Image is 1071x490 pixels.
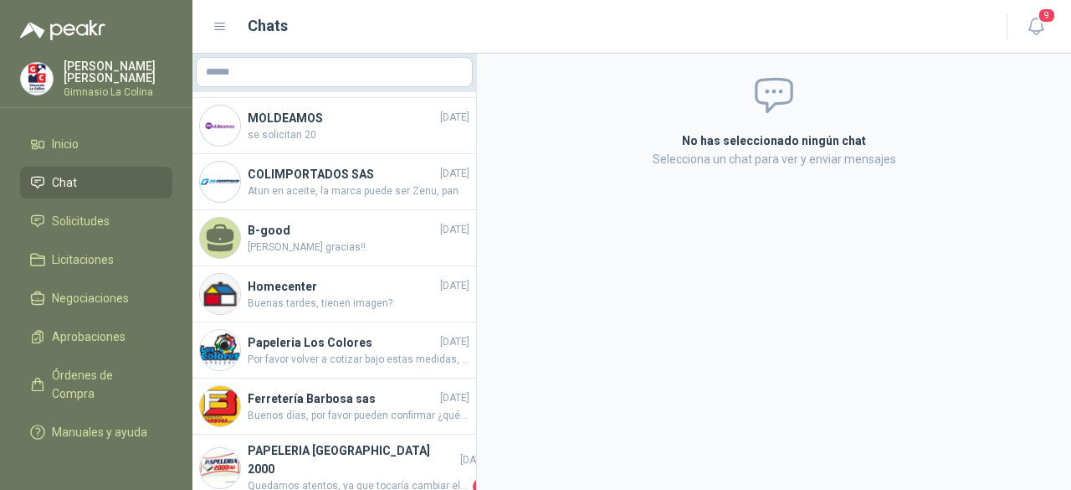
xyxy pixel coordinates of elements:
[20,244,172,276] a: Licitaciones
[200,448,240,488] img: Company Logo
[248,389,437,408] h4: Ferretería Barbosa sas
[52,250,114,269] span: Licitaciones
[192,379,476,435] a: Company LogoFerretería Barbosa sas[DATE]Buenos días, por favor pueden confirmar ¿qué medida y qué...
[440,222,469,238] span: [DATE]
[460,452,489,468] span: [DATE]
[52,135,79,153] span: Inicio
[248,352,469,368] span: Por favor volver a cotizar bajo estas medidas, gracias.
[52,366,156,403] span: Órdenes de Compra
[440,278,469,294] span: [DATE]
[200,106,240,146] img: Company Logo
[248,277,437,296] h4: Homecenter
[20,282,172,314] a: Negociaciones
[200,330,240,370] img: Company Logo
[192,98,476,154] a: Company LogoMOLDEAMOS[DATE]se solicitan 20
[20,359,172,410] a: Órdenes de Compra
[248,109,437,127] h4: MOLDEAMOS
[20,128,172,160] a: Inicio
[20,321,172,353] a: Aprobaciones
[440,390,469,406] span: [DATE]
[192,154,476,210] a: Company LogoCOLIMPORTADOS SAS[DATE]Atun en aceite, la marca puede ser Zenu, pan
[248,183,469,199] span: Atun en aceite, la marca puede ser Zenu, pan
[52,289,129,307] span: Negociaciones
[248,221,437,240] h4: B-good
[497,132,1051,150] h2: No has seleccionado ningún chat
[248,408,469,424] span: Buenos días, por favor pueden confirmar ¿qué medida y qué tipo [PERSON_NAME] necesitan?
[192,210,476,266] a: B-good[DATE][PERSON_NAME] gracias!!
[248,441,457,478] h4: PAPELERIA [GEOGRAPHIC_DATA] 2000
[64,87,172,97] p: Gimnasio La Colina
[200,386,240,426] img: Company Logo
[20,205,172,237] a: Solicitudes
[192,322,476,379] a: Company LogoPapeleria Los Colores[DATE]Por favor volver a cotizar bajo estas medidas, gracias.
[52,328,126,346] span: Aprobaciones
[20,416,172,448] a: Manuales y ayuda
[248,14,288,38] h1: Chats
[1038,8,1056,23] span: 9
[248,165,437,183] h4: COLIMPORTADOS SAS
[52,423,147,441] span: Manuales y ayuda
[1021,12,1051,42] button: 9
[248,296,469,312] span: Buenas tardes, tienen imagen?
[440,334,469,350] span: [DATE]
[192,266,476,322] a: Company LogoHomecenter[DATE]Buenas tardes, tienen imagen?
[21,63,53,95] img: Company Logo
[20,20,105,40] img: Logo peakr
[52,212,110,230] span: Solicitudes
[200,274,240,314] img: Company Logo
[64,60,172,84] p: [PERSON_NAME] [PERSON_NAME]
[440,110,469,126] span: [DATE]
[248,333,437,352] h4: Papeleria Los Colores
[20,167,172,199] a: Chat
[497,150,1051,168] p: Selecciona un chat para ver y enviar mensajes
[52,173,77,192] span: Chat
[440,166,469,182] span: [DATE]
[248,240,469,255] span: [PERSON_NAME] gracias!!
[200,162,240,202] img: Company Logo
[248,127,469,143] span: se solicitan 20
